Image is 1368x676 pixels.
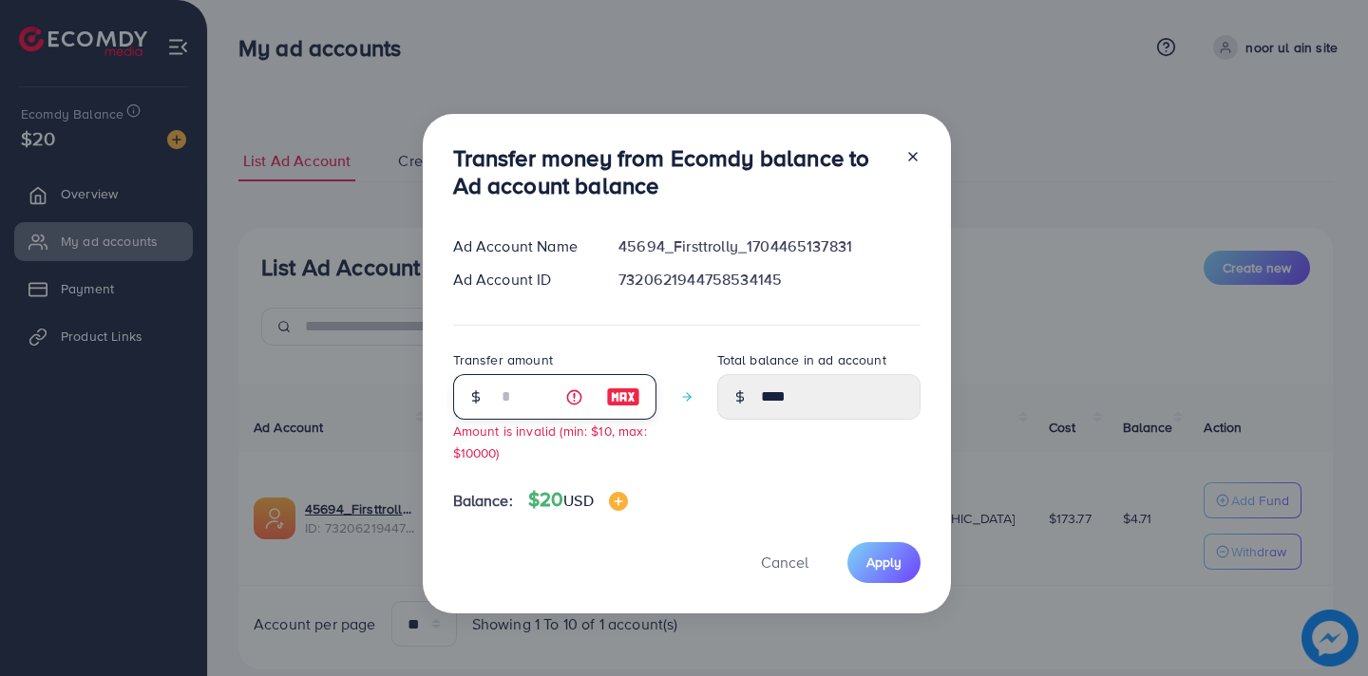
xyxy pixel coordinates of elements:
span: USD [563,490,593,511]
img: image [606,385,640,408]
span: Cancel [761,552,808,573]
h4: $20 [528,488,628,512]
label: Transfer amount [453,350,553,369]
button: Cancel [737,542,832,583]
button: Apply [847,542,921,583]
div: 45694_Firsttrolly_1704465137831 [603,235,935,257]
small: Amount is invalid (min: $10, max: $10000) [453,422,647,461]
div: Ad Account ID [438,269,604,291]
div: 7320621944758534145 [603,269,935,291]
h3: Transfer money from Ecomdy balance to Ad account balance [453,144,890,199]
div: Ad Account Name [438,235,604,257]
span: Apply [866,553,902,572]
label: Total balance in ad account [717,350,886,369]
span: Balance: [453,490,513,512]
img: image [609,492,628,511]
